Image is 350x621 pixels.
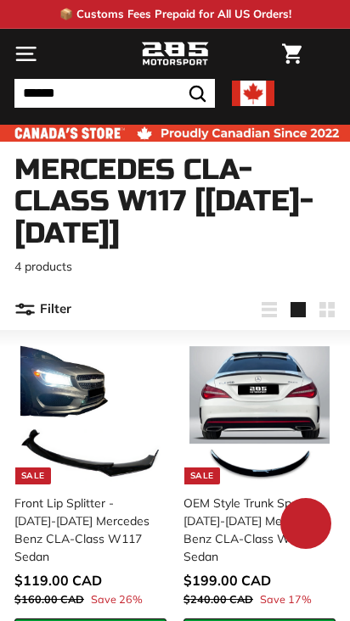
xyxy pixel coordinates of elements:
[14,289,71,330] button: Filter
[59,6,291,23] p: 📦 Customs Fees Prepaid for All US Orders!
[20,345,161,485] img: mercedes front lip
[183,338,336,618] a: Sale OEM Style Trunk Spoiler - [DATE]-[DATE] Mercedes Benz CLA-Class W117 Sedan Save 17%
[91,591,143,607] span: Save 26%
[14,154,336,249] h1: Mercedes CLA-Class W117 [[DATE]-[DATE]]
[141,40,209,69] img: Logo_285_Motorsport_areodynamics_components
[260,591,312,607] span: Save 17%
[183,495,325,566] div: OEM Style Trunk Spoiler - [DATE]-[DATE] Mercedes Benz CLA-Class W117 Sedan
[183,572,271,589] span: $199.00 CAD
[184,467,220,484] div: Sale
[14,572,102,589] span: $119.00 CAD
[183,592,253,606] span: $240.00 CAD
[14,258,336,276] p: 4 products
[14,79,215,108] input: Search
[14,495,156,566] div: Front Lip Splitter - [DATE]-[DATE] Mercedes Benz CLA-Class W117 Sedan
[274,30,310,78] a: Cart
[14,592,84,606] span: $160.00 CAD
[275,498,336,553] inbox-online-store-chat: Shopify online store chat
[14,338,167,618] a: Sale mercedes front lip Front Lip Splitter - [DATE]-[DATE] Mercedes Benz CLA-Class W117 Sedan Sav...
[15,467,51,484] div: Sale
